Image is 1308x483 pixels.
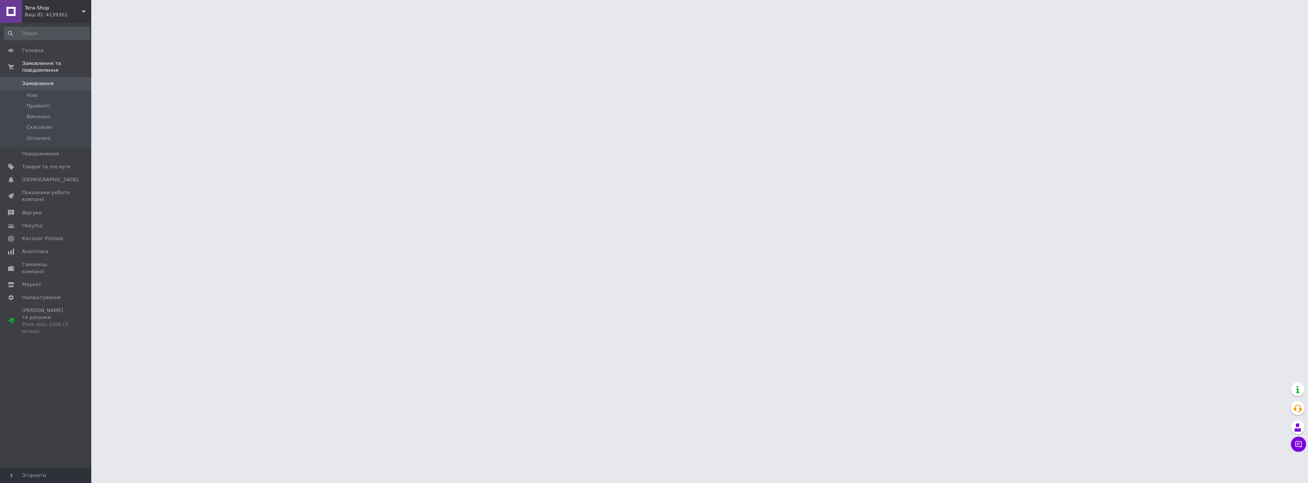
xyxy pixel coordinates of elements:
span: Нові [27,92,38,99]
span: [DEMOGRAPHIC_DATA] [22,176,78,183]
span: Товари та послуги [22,163,70,170]
span: Головна [22,47,43,54]
span: Замовлення та повідомлення [22,60,91,74]
input: Пошук [4,27,90,40]
span: Повідомлення [22,150,59,157]
span: Виконані [27,113,50,120]
span: Замовлення [22,80,54,87]
span: Покупці [22,222,43,229]
span: Скасовані [27,124,52,131]
span: Каталог ProSale [22,235,63,242]
button: Чат з покупцем [1291,437,1306,452]
span: Оплачені [27,135,51,142]
div: Prom мікс 1000 (3 місяці) [22,321,70,335]
span: Показники роботи компанії [22,189,70,203]
span: Налаштування [22,294,61,301]
span: Аналітика [22,248,48,255]
span: Гаманець компанії [22,261,70,275]
span: Tera-Shop [25,5,82,11]
div: Ваш ID: 4139301 [25,11,91,18]
span: Відгуки [22,209,42,216]
span: Прийняті [27,103,50,109]
span: [PERSON_NAME] та рахунки [22,307,70,335]
span: Маркет [22,281,41,288]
